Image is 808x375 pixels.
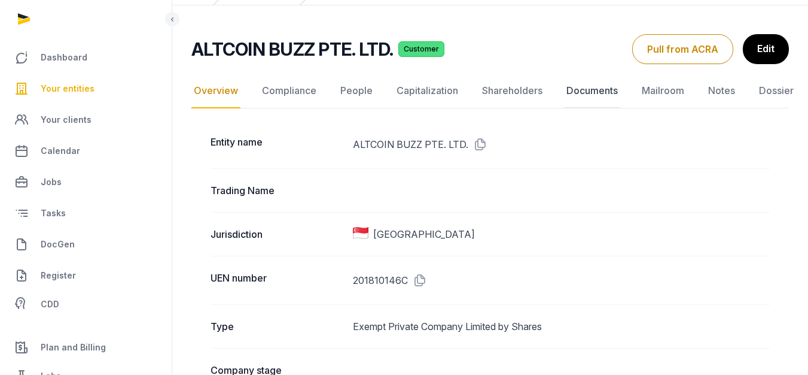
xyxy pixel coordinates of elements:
[41,340,106,355] span: Plan and Billing
[41,113,92,127] span: Your clients
[353,135,770,154] dd: ALTCOIN BUZZ PTE. LTD.
[41,297,59,312] span: CDD
[10,168,162,196] a: Jobs
[564,74,620,108] a: Documents
[260,74,319,108] a: Compliance
[639,74,687,108] a: Mailroom
[353,271,770,290] dd: 201810146C
[10,74,162,103] a: Your entities
[10,43,162,72] a: Dashboard
[41,144,80,158] span: Calendar
[41,268,76,283] span: Register
[353,319,770,334] dd: Exempt Private Company Limited by Shares
[10,137,162,165] a: Calendar
[191,74,789,108] nav: Tabs
[41,50,87,65] span: Dashboard
[41,81,94,96] span: Your entities
[10,105,162,134] a: Your clients
[10,230,162,259] a: DocGen
[211,135,343,154] dt: Entity name
[10,199,162,228] a: Tasks
[191,74,240,108] a: Overview
[632,34,733,64] button: Pull from ACRA
[757,74,796,108] a: Dossier
[41,237,75,252] span: DocGen
[480,74,545,108] a: Shareholders
[338,74,375,108] a: People
[373,227,475,241] span: [GEOGRAPHIC_DATA]
[10,292,162,316] a: CDD
[394,74,461,108] a: Capitalization
[211,271,343,290] dt: UEN number
[211,227,343,241] dt: Jurisdiction
[743,34,789,64] a: Edit
[191,38,394,60] h2: ALTCOIN BUZZ PTE. LTD.
[398,41,444,57] span: Customer
[10,261,162,290] a: Register
[211,183,343,198] dt: Trading Name
[706,74,737,108] a: Notes
[41,206,66,220] span: Tasks
[211,319,343,334] dt: Type
[41,175,62,189] span: Jobs
[10,333,162,362] a: Plan and Billing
